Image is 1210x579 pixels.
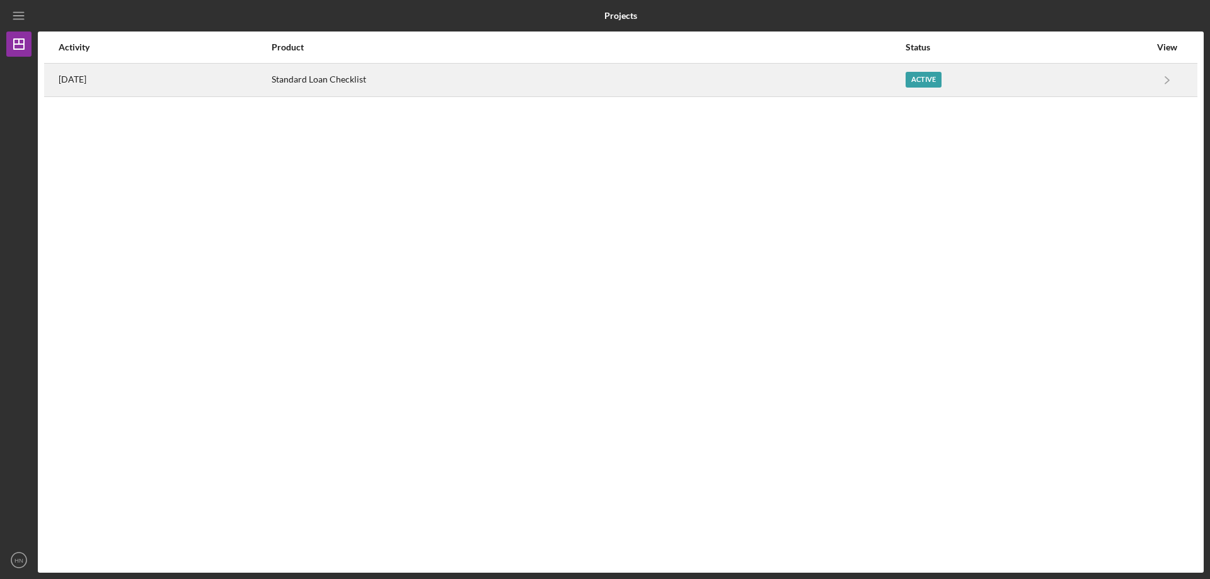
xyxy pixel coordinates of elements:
[906,72,942,88] div: Active
[906,42,1150,52] div: Status
[272,64,904,96] div: Standard Loan Checklist
[59,74,86,84] time: 2025-08-06 22:51
[14,557,23,564] text: HN
[272,42,904,52] div: Product
[59,42,270,52] div: Activity
[1151,42,1183,52] div: View
[6,547,32,573] button: HN
[604,11,637,21] b: Projects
